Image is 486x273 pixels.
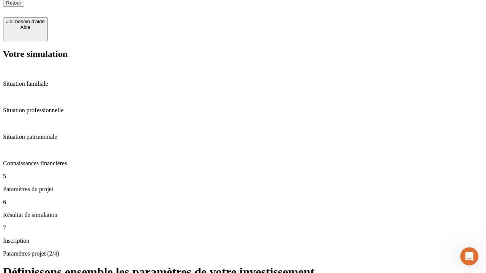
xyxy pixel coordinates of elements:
[6,24,45,30] div: Aide
[3,212,483,218] p: Résultat de simulation
[3,250,483,257] p: Paramètres projet (2/4)
[3,237,483,244] p: Inscription
[6,19,45,24] div: J’ai besoin d'aide
[3,17,48,41] button: J’ai besoin d'aideAide
[460,247,478,265] iframe: Intercom live chat
[3,49,483,59] h2: Votre simulation
[3,186,483,193] p: Paramètres du projet
[3,224,483,231] p: 7
[3,160,483,167] p: Connaissances financières
[3,80,483,87] p: Situation familiale
[3,173,483,180] p: 5
[3,199,483,206] p: 6
[3,133,483,140] p: Situation patrimoniale
[3,107,483,114] p: Situation professionnelle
